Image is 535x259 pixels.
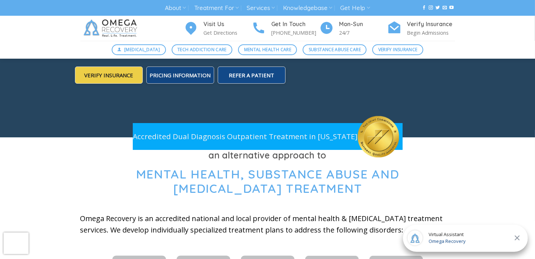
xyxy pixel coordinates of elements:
[204,29,252,37] p: Get Directions
[443,5,447,10] a: Send us an email
[172,44,233,55] a: Tech Addiction Care
[309,46,361,53] span: Substance Abuse Care
[80,148,455,162] h3: an alternative approach to
[340,1,370,15] a: Get Help
[184,20,252,37] a: Visit Us Get Directions
[133,131,358,142] p: Accredited Dual Diagnosis Outpatient Treatment in [US_STATE]
[80,213,455,236] p: Omega Recovery is an accredited national and local provider of mental health & [MEDICAL_DATA] tre...
[429,5,433,10] a: Follow on Instagram
[194,1,239,15] a: Treatment For
[339,20,387,29] h4: Mon-Sun
[339,29,387,37] p: 24/7
[244,46,291,53] span: Mental Health Care
[407,20,455,29] h4: Verify Insurance
[283,1,332,15] a: Knowledgebase
[124,46,160,53] span: [MEDICAL_DATA]
[272,20,319,29] h4: Get In Touch
[247,1,275,15] a: Services
[252,20,319,37] a: Get In Touch [PHONE_NUMBER]
[303,44,367,55] a: Substance Abuse Care
[112,44,166,55] a: [MEDICAL_DATA]
[165,1,186,15] a: About
[422,5,426,10] a: Follow on Facebook
[387,20,455,37] a: Verify Insurance Begin Admissions
[272,29,319,37] p: [PHONE_NUMBER]
[378,46,418,53] span: Verify Insurance
[238,44,297,55] a: Mental Health Care
[436,5,440,10] a: Follow on Twitter
[204,20,252,29] h4: Visit Us
[407,29,455,37] p: Begin Admissions
[372,44,423,55] a: Verify Insurance
[80,16,143,41] img: Omega Recovery
[177,46,227,53] span: Tech Addiction Care
[449,5,454,10] a: Follow on YouTube
[136,166,399,196] span: Mental Health, Substance Abuse and [MEDICAL_DATA] Treatment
